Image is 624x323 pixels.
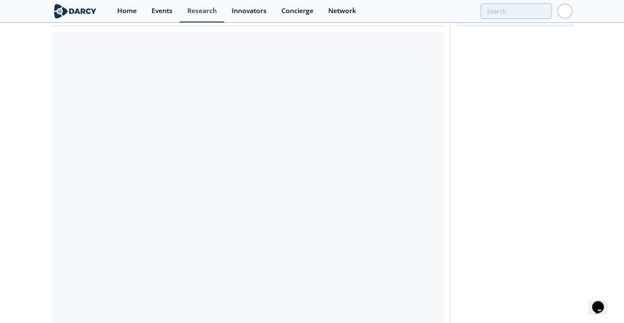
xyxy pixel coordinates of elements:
iframe: chat widget [589,289,616,315]
div: Events [151,8,173,14]
div: Research [187,8,217,14]
img: logo-wide.svg [52,4,98,19]
div: Concierge [281,8,313,14]
div: Network [328,8,356,14]
input: Advanced Search [481,3,551,19]
div: Innovators [232,8,267,14]
div: Home [117,8,137,14]
img: Profile [557,4,572,19]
